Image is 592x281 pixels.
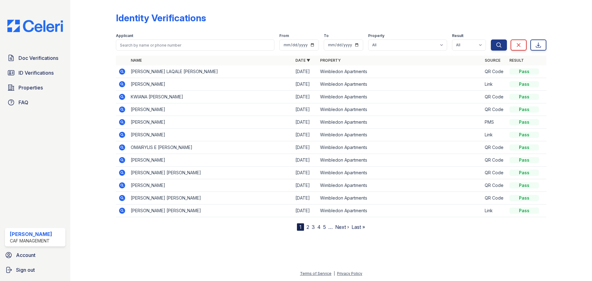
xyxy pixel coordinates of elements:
[5,52,65,64] a: Doc Verifications
[482,91,507,103] td: QR Code
[128,192,293,205] td: [PERSON_NAME] [PERSON_NAME]
[318,91,482,103] td: Wimbledon Apartments
[297,223,304,231] div: 1
[2,20,68,32] img: CE_Logo_Blue-a8612792a0a2168367f1c8372b55b34899dd931a85d93a1a3d3e32e68fde9ad4.png
[509,170,539,176] div: Pass
[18,84,43,91] span: Properties
[295,58,310,63] a: Date ▼
[482,78,507,91] td: Link
[509,68,539,75] div: Pass
[317,224,321,230] a: 4
[482,141,507,154] td: QR Code
[2,264,68,276] a: Sign out
[293,141,318,154] td: [DATE]
[482,167,507,179] td: QR Code
[128,78,293,91] td: [PERSON_NAME]
[318,154,482,167] td: Wimbledon Apartments
[318,205,482,217] td: Wimbledon Apartments
[482,103,507,116] td: QR Code
[482,179,507,192] td: QR Code
[293,154,318,167] td: [DATE]
[128,154,293,167] td: [PERSON_NAME]
[323,224,326,230] a: 5
[318,116,482,129] td: Wimbledon Apartments
[293,192,318,205] td: [DATE]
[509,81,539,87] div: Pass
[318,167,482,179] td: Wimbledon Apartments
[293,116,318,129] td: [DATE]
[128,65,293,78] td: [PERSON_NAME] LAQALE [PERSON_NAME]
[293,167,318,179] td: [DATE]
[116,33,133,38] label: Applicant
[128,141,293,154] td: OMAIRYLIS E [PERSON_NAME]
[318,192,482,205] td: Wimbledon Apartments
[2,249,68,261] a: Account
[482,129,507,141] td: Link
[509,119,539,125] div: Pass
[509,157,539,163] div: Pass
[128,167,293,179] td: [PERSON_NAME] [PERSON_NAME]
[5,67,65,79] a: ID Verifications
[312,224,315,230] a: 3
[482,192,507,205] td: QR Code
[128,91,293,103] td: KWIANA [PERSON_NAME]
[18,99,28,106] span: FAQ
[293,103,318,116] td: [DATE]
[128,179,293,192] td: [PERSON_NAME]
[18,69,54,76] span: ID Verifications
[509,182,539,188] div: Pass
[328,223,333,231] span: …
[324,33,329,38] label: To
[300,271,331,276] a: Terms of Service
[128,129,293,141] td: [PERSON_NAME]
[10,230,52,238] div: [PERSON_NAME]
[293,65,318,78] td: [DATE]
[293,91,318,103] td: [DATE]
[351,224,365,230] a: Last »
[5,96,65,109] a: FAQ
[318,129,482,141] td: Wimbledon Apartments
[116,12,206,23] div: Identity Verifications
[509,144,539,151] div: Pass
[509,106,539,113] div: Pass
[482,116,507,129] td: PMS
[335,224,349,230] a: Next ›
[293,179,318,192] td: [DATE]
[18,54,58,62] span: Doc Verifications
[10,238,52,244] div: CAF Management
[482,154,507,167] td: QR Code
[509,208,539,214] div: Pass
[509,58,524,63] a: Result
[318,103,482,116] td: Wimbledon Apartments
[318,78,482,91] td: Wimbledon Apartments
[131,58,142,63] a: Name
[116,39,274,51] input: Search by name or phone number
[128,205,293,217] td: [PERSON_NAME] [PERSON_NAME]
[337,271,362,276] a: Privacy Policy
[320,58,341,63] a: Property
[293,78,318,91] td: [DATE]
[368,33,384,38] label: Property
[318,179,482,192] td: Wimbledon Apartments
[509,195,539,201] div: Pass
[16,251,35,259] span: Account
[128,103,293,116] td: [PERSON_NAME]
[509,132,539,138] div: Pass
[16,266,35,274] span: Sign out
[306,224,309,230] a: 2
[128,116,293,129] td: [PERSON_NAME]
[279,33,289,38] label: From
[485,58,500,63] a: Source
[5,81,65,94] a: Properties
[482,205,507,217] td: Link
[334,271,335,276] div: |
[482,65,507,78] td: QR Code
[318,141,482,154] td: Wimbledon Apartments
[293,205,318,217] td: [DATE]
[293,129,318,141] td: [DATE]
[318,65,482,78] td: Wimbledon Apartments
[452,33,463,38] label: Result
[509,94,539,100] div: Pass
